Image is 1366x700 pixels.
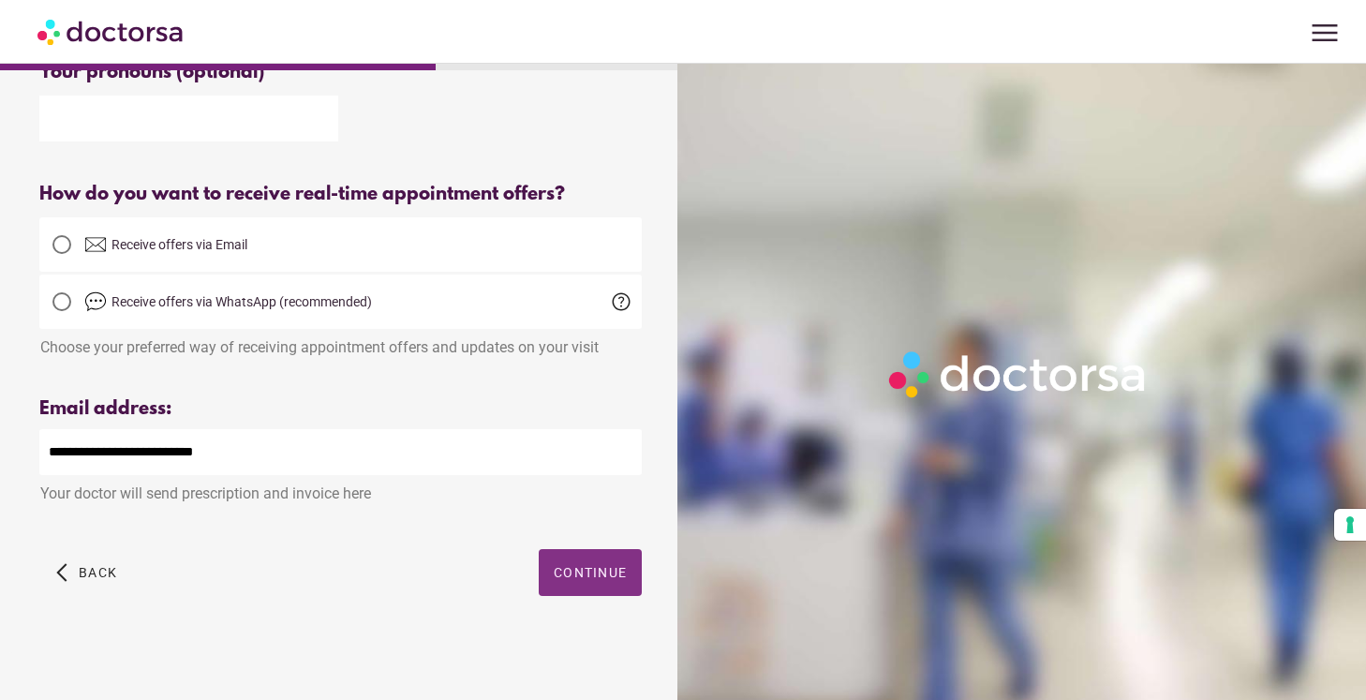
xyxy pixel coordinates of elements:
span: Receive offers via WhatsApp (recommended) [111,294,372,309]
div: Your doctor will send prescription and invoice here [39,475,642,502]
img: email [84,233,107,256]
div: How do you want to receive real-time appointment offers? [39,184,642,205]
button: arrow_back_ios Back [49,549,125,596]
span: help [610,290,632,313]
button: Your consent preferences for tracking technologies [1334,509,1366,541]
img: chat [84,290,107,313]
img: Doctorsa.com [37,10,186,52]
img: Logo-Doctorsa-trans-White-partial-flat.png [882,344,1155,405]
button: Continue [539,549,642,596]
div: Choose your preferred way of receiving appointment offers and updates on your visit [39,329,642,356]
span: Back [79,565,117,580]
div: Your pronouns (optional) [39,62,642,83]
span: menu [1307,15,1343,51]
span: Continue [554,565,627,580]
div: Email address: [39,398,642,420]
span: Receive offers via Email [111,237,247,252]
